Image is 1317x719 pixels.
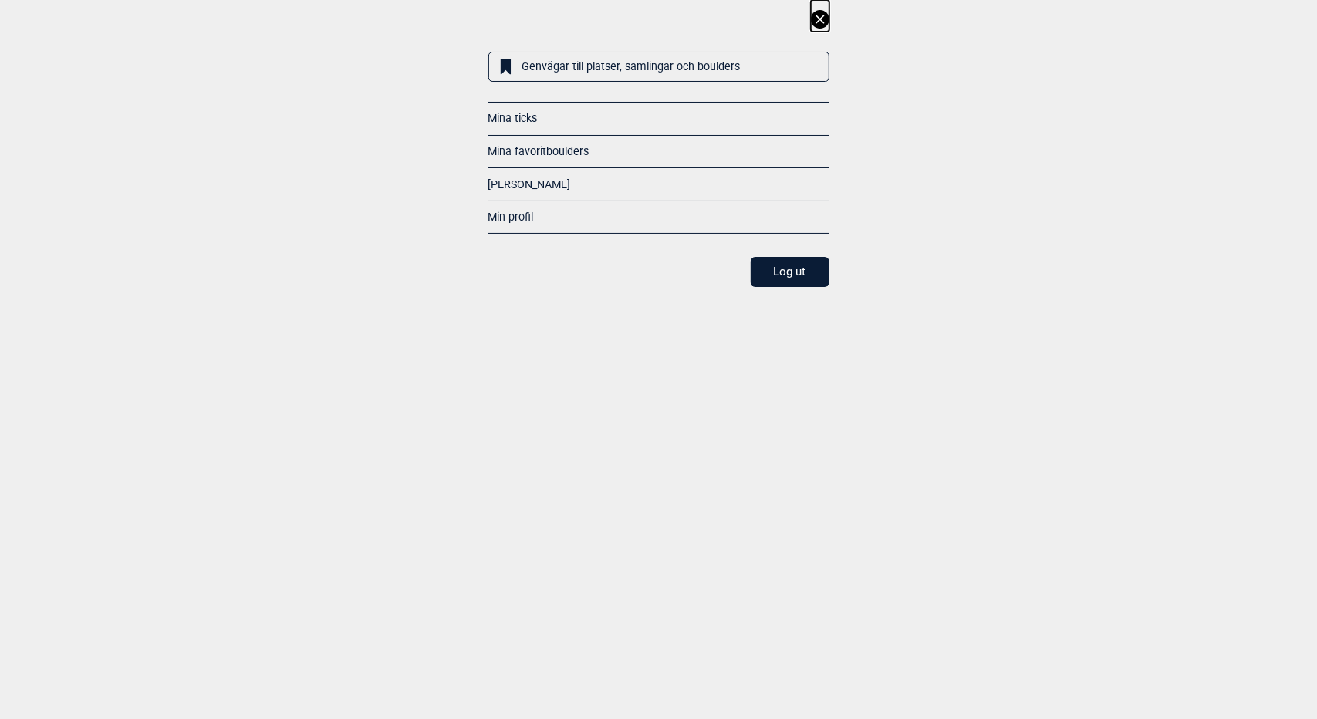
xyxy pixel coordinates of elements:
a: [PERSON_NAME] [488,178,571,191]
a: Genvägar till platser, samlingar och boulders [488,52,829,82]
a: Min profil [488,211,534,223]
button: Log ut [751,257,829,287]
a: Mina favoritboulders [488,145,589,157]
a: Mina ticks [488,112,538,124]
